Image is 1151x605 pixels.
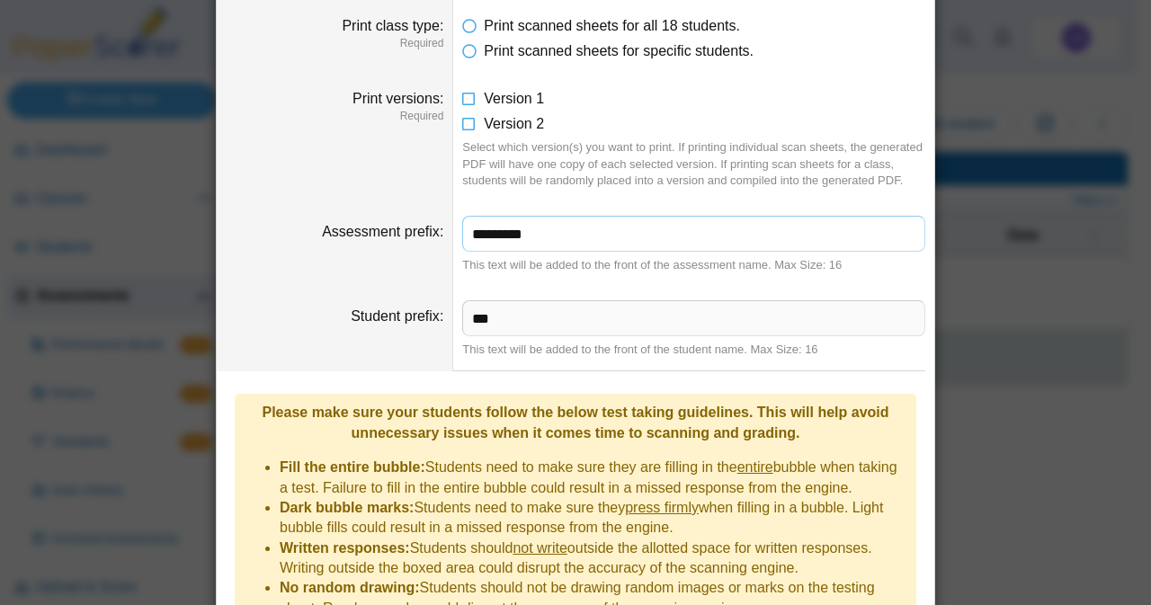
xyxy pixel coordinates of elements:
span: Print scanned sheets for specific students. [484,43,754,58]
b: No random drawing: [280,580,420,595]
span: Version 1 [484,91,544,106]
label: Assessment prefix [322,224,443,239]
b: Please make sure your students follow the below test taking guidelines. This will help avoid unne... [262,405,888,440]
li: Students need to make sure they when filling in a bubble. Light bubble fills could result in a mi... [280,498,907,538]
b: Fill the entire bubble: [280,459,425,475]
div: This text will be added to the front of the student name. Max Size: 16 [462,342,925,358]
label: Print versions [352,91,443,106]
dfn: Required [226,36,443,51]
b: Dark bubble marks: [280,500,414,515]
u: not write [513,540,567,556]
dfn: Required [226,109,443,124]
span: Version 2 [484,116,544,131]
div: Select which version(s) you want to print. If printing individual scan sheets, the generated PDF ... [462,139,925,189]
div: This text will be added to the front of the assessment name. Max Size: 16 [462,257,925,273]
span: Print scanned sheets for all 18 students. [484,18,740,33]
b: Written responses: [280,540,410,556]
label: Print class type [342,18,443,33]
u: entire [737,459,773,475]
label: Student prefix [351,308,443,324]
li: Students should outside the allotted space for written responses. Writing outside the boxed area ... [280,538,907,579]
u: press firmly [625,500,699,515]
li: Students need to make sure they are filling in the bubble when taking a test. Failure to fill in ... [280,458,907,498]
